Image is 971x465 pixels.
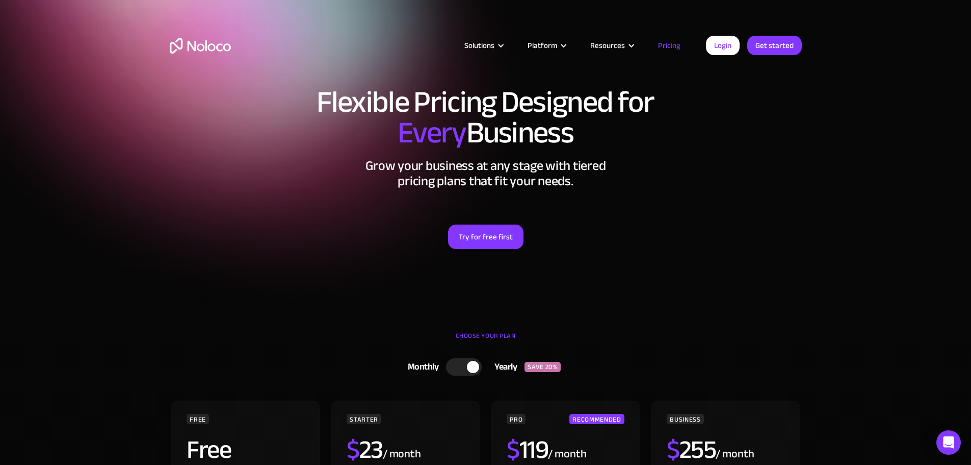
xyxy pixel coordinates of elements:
[383,446,421,462] div: / month
[170,38,231,54] a: home
[716,446,754,462] div: / month
[578,39,645,52] div: Resources
[398,104,466,161] span: Every
[170,87,802,148] h1: Flexible Pricing Designed for Business
[524,362,561,372] div: SAVE 20%
[747,36,802,55] a: Get started
[936,430,961,455] div: Open Intercom Messenger
[448,225,523,249] a: Try for free first
[645,39,693,52] a: Pricing
[515,39,578,52] div: Platform
[187,414,209,424] div: FREE
[170,328,802,354] div: CHOOSE YOUR PLAN
[170,158,802,189] h2: Grow your business at any stage with tiered pricing plans that fit your needs.
[706,36,740,55] a: Login
[464,39,494,52] div: Solutions
[347,414,381,424] div: STARTER
[507,414,526,424] div: PRO
[548,446,586,462] div: / month
[452,39,515,52] div: Solutions
[482,359,524,375] div: Yearly
[528,39,557,52] div: Platform
[507,437,548,462] h2: 119
[667,437,716,462] h2: 255
[347,437,383,462] h2: 23
[590,39,625,52] div: Resources
[667,414,703,424] div: BUSINESS
[569,414,624,424] div: RECOMMENDED
[187,437,231,462] h2: Free
[395,359,447,375] div: Monthly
